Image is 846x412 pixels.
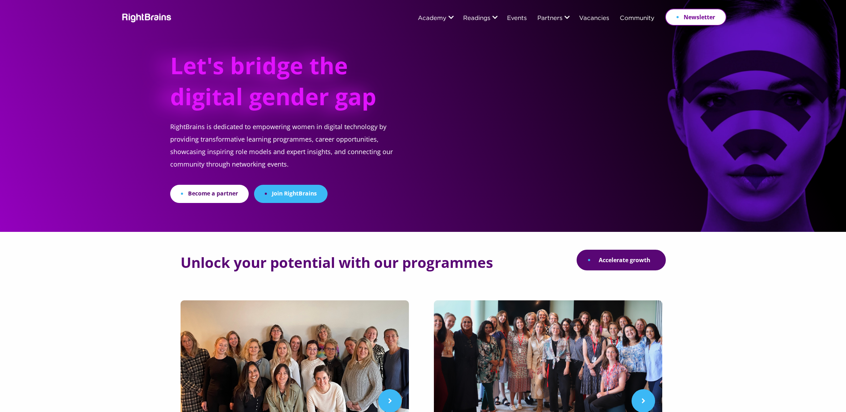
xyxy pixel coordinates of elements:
[507,15,527,22] a: Events
[577,250,666,270] a: Accelerate growth
[620,15,654,22] a: Community
[181,255,493,270] h2: Unlock your potential with our programmes
[665,9,726,26] a: Newsletter
[418,15,446,22] a: Academy
[463,15,490,22] a: Readings
[537,15,562,22] a: Partners
[120,12,172,22] img: Rightbrains
[170,185,249,203] a: Become a partner
[254,185,328,203] a: Join RightBrains
[579,15,609,22] a: Vacancies
[170,50,384,121] h1: Let's bridge the digital gender gap
[170,121,410,185] p: RightBrains is dedicated to empowering women in digital technology by providing transformative le...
